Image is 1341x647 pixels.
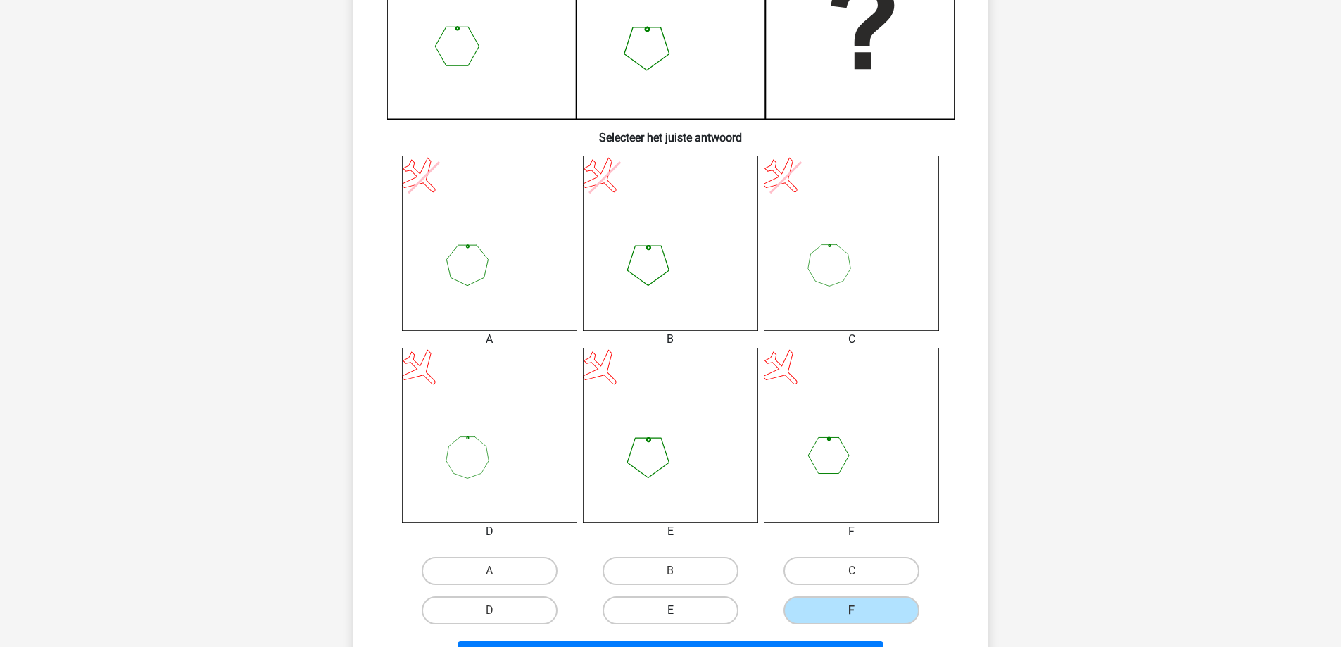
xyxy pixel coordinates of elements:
div: F [753,523,950,540]
label: E [603,596,738,624]
label: C [783,557,919,585]
div: E [572,523,769,540]
label: D [422,596,558,624]
h6: Selecteer het juiste antwoord [376,120,966,144]
label: F [783,596,919,624]
label: B [603,557,738,585]
div: D [391,523,588,540]
label: A [422,557,558,585]
div: C [753,331,950,348]
div: A [391,331,588,348]
div: B [572,331,769,348]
